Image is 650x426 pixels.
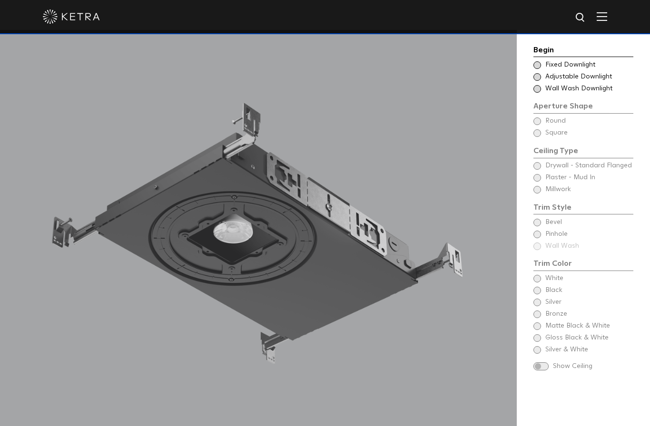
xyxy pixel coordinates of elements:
img: search icon [575,12,587,24]
span: Show Ceiling [553,362,633,371]
div: Begin [533,44,633,58]
span: Adjustable Downlight [545,72,632,82]
span: Fixed Downlight [545,60,632,70]
img: Hamburger%20Nav.svg [597,12,607,21]
img: ketra-logo-2019-white [43,10,100,24]
span: Wall Wash Downlight [545,84,632,94]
